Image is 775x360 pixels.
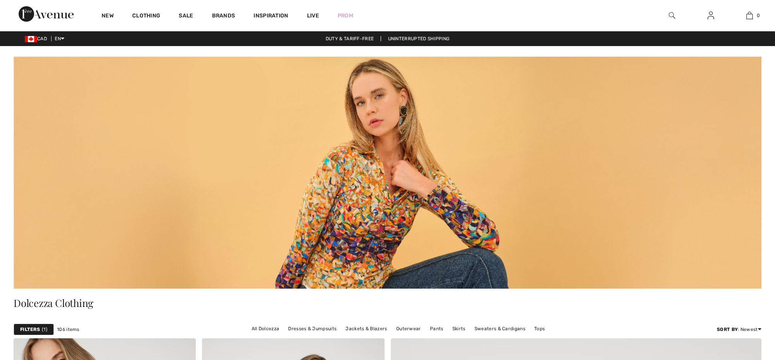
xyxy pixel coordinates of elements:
[746,11,753,20] img: My Bag
[132,12,160,21] a: Clothing
[284,324,340,334] a: Dresses & Jumpsuits
[449,324,469,334] a: Skirts
[757,12,760,19] span: 0
[730,11,768,20] a: 0
[55,36,64,41] span: EN
[14,296,93,310] span: Dolcezza Clothing
[307,12,319,20] a: Live
[19,6,74,22] img: 1ère Avenue
[342,324,391,334] a: Jackets & Blazers
[426,324,447,334] a: Pants
[42,326,47,333] span: 1
[254,12,288,21] span: Inspiration
[25,36,37,42] img: Canadian Dollar
[669,11,675,20] img: search the website
[530,324,549,334] a: Tops
[248,324,283,334] a: All Dolcezza
[14,55,761,289] img: Dolcezza Clothing - Canada | Shop Artistic Fashion Online at 1ère Avenue
[179,12,193,21] a: Sale
[20,326,40,333] strong: Filters
[701,11,720,21] a: Sign In
[717,327,738,332] strong: Sort By
[212,12,235,21] a: Brands
[338,12,353,20] a: Prom
[102,12,114,21] a: New
[392,324,425,334] a: Outerwear
[25,36,50,41] span: CAD
[717,326,761,333] div: : Newest
[708,11,714,20] img: My Info
[57,326,79,333] span: 106 items
[471,324,529,334] a: Sweaters & Cardigans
